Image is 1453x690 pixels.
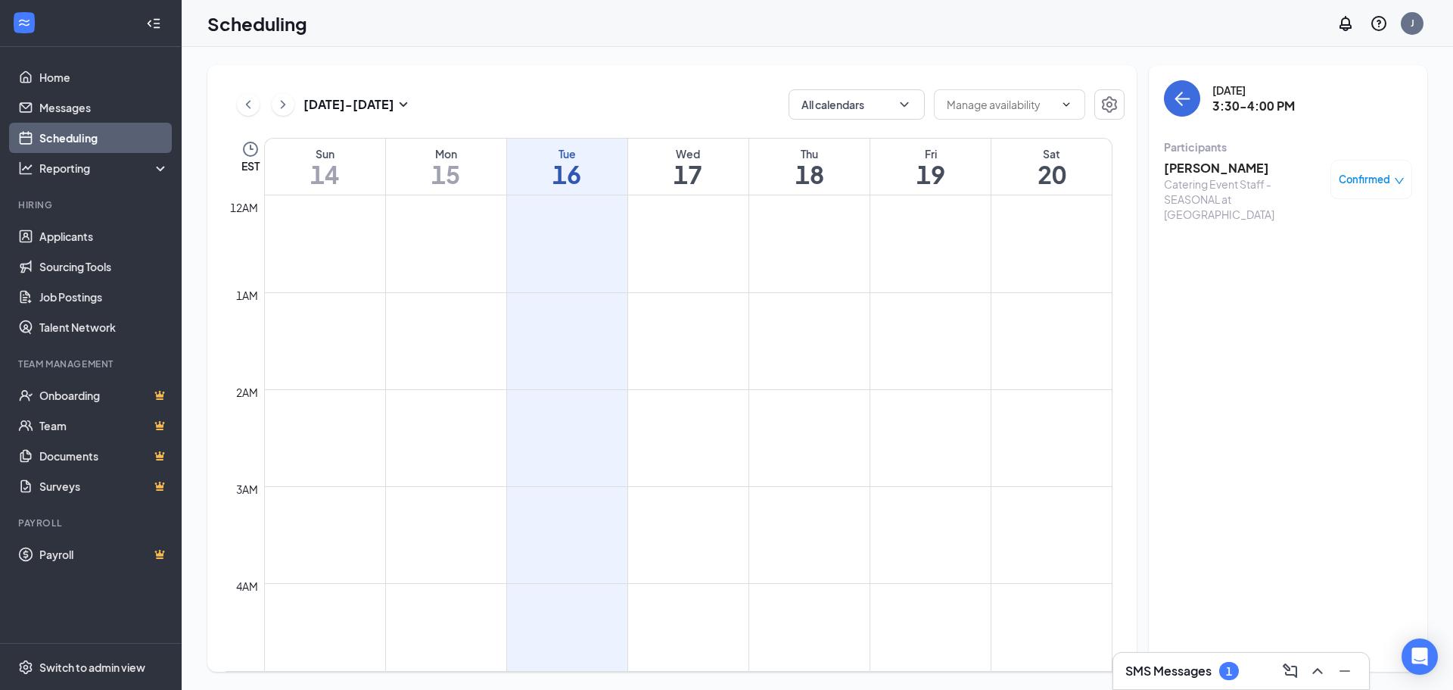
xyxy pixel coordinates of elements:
[1394,176,1405,186] span: down
[386,139,506,195] a: September 15, 2025
[789,89,925,120] button: All calendarsChevronDown
[1278,659,1302,683] button: ComposeMessage
[39,92,169,123] a: Messages
[39,251,169,282] a: Sourcing Tools
[146,16,161,31] svg: Collapse
[1281,662,1299,680] svg: ComposeMessage
[1060,98,1072,111] svg: ChevronDown
[39,312,169,342] a: Talent Network
[1336,14,1355,33] svg: Notifications
[39,161,170,176] div: Reporting
[39,539,169,570] a: PayrollCrown
[1164,176,1323,222] div: Catering Event Staff - SEASONAL at [GEOGRAPHIC_DATA]
[39,221,169,251] a: Applicants
[991,161,1112,187] h1: 20
[39,380,169,411] a: OnboardingCrown
[18,357,166,370] div: Team Management
[386,146,506,161] div: Mon
[207,11,307,36] h1: Scheduling
[1125,663,1212,679] h3: SMS Messages
[265,139,385,195] a: September 14, 2025
[897,97,912,112] svg: ChevronDown
[233,481,261,498] div: 3am
[241,95,256,114] svg: ChevronLeft
[1100,95,1119,114] svg: Settings
[1212,83,1295,98] div: [DATE]
[1212,98,1295,114] h3: 3:30-4:00 PM
[1370,14,1388,33] svg: QuestionInfo
[18,161,33,176] svg: Analysis
[947,96,1054,113] input: Manage availability
[749,161,870,187] h1: 18
[1333,659,1357,683] button: Minimize
[991,139,1112,195] a: September 20, 2025
[1402,638,1438,675] div: Open Intercom Messenger
[1336,662,1354,680] svg: Minimize
[749,146,870,161] div: Thu
[870,161,991,187] h1: 19
[628,161,748,187] h1: 17
[628,146,748,161] div: Wed
[18,660,33,675] svg: Settings
[628,139,748,195] a: September 17, 2025
[233,287,261,304] div: 1am
[1411,17,1414,30] div: J
[749,139,870,195] a: September 18, 2025
[227,199,261,216] div: 12am
[507,146,627,161] div: Tue
[1164,139,1412,155] div: Participants
[275,95,291,114] svg: ChevronRight
[507,139,627,195] a: September 16, 2025
[18,517,166,529] div: Payroll
[233,578,261,595] div: 4am
[39,282,169,312] a: Job Postings
[241,140,260,158] svg: Clock
[1164,160,1323,176] h3: [PERSON_NAME]
[272,93,294,116] button: ChevronRight
[870,146,991,161] div: Fri
[241,158,260,173] span: EST
[237,93,260,116] button: ChevronLeft
[39,441,169,471] a: DocumentsCrown
[233,384,261,401] div: 2am
[303,96,394,113] h3: [DATE] - [DATE]
[18,198,166,211] div: Hiring
[394,95,412,114] svg: SmallChevronDown
[1173,89,1191,108] svg: ArrowLeft
[39,471,169,501] a: SurveysCrown
[1339,172,1390,187] span: Confirmed
[39,660,145,675] div: Switch to admin view
[991,146,1112,161] div: Sat
[39,62,169,92] a: Home
[39,411,169,441] a: TeamCrown
[265,146,385,161] div: Sun
[1305,659,1330,683] button: ChevronUp
[1094,89,1125,120] button: Settings
[507,161,627,187] h1: 16
[1164,80,1200,117] button: back-button
[265,161,385,187] h1: 14
[17,15,32,30] svg: WorkstreamLogo
[870,139,991,195] a: September 19, 2025
[1226,665,1232,678] div: 1
[386,161,506,187] h1: 15
[1308,662,1327,680] svg: ChevronUp
[39,123,169,153] a: Scheduling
